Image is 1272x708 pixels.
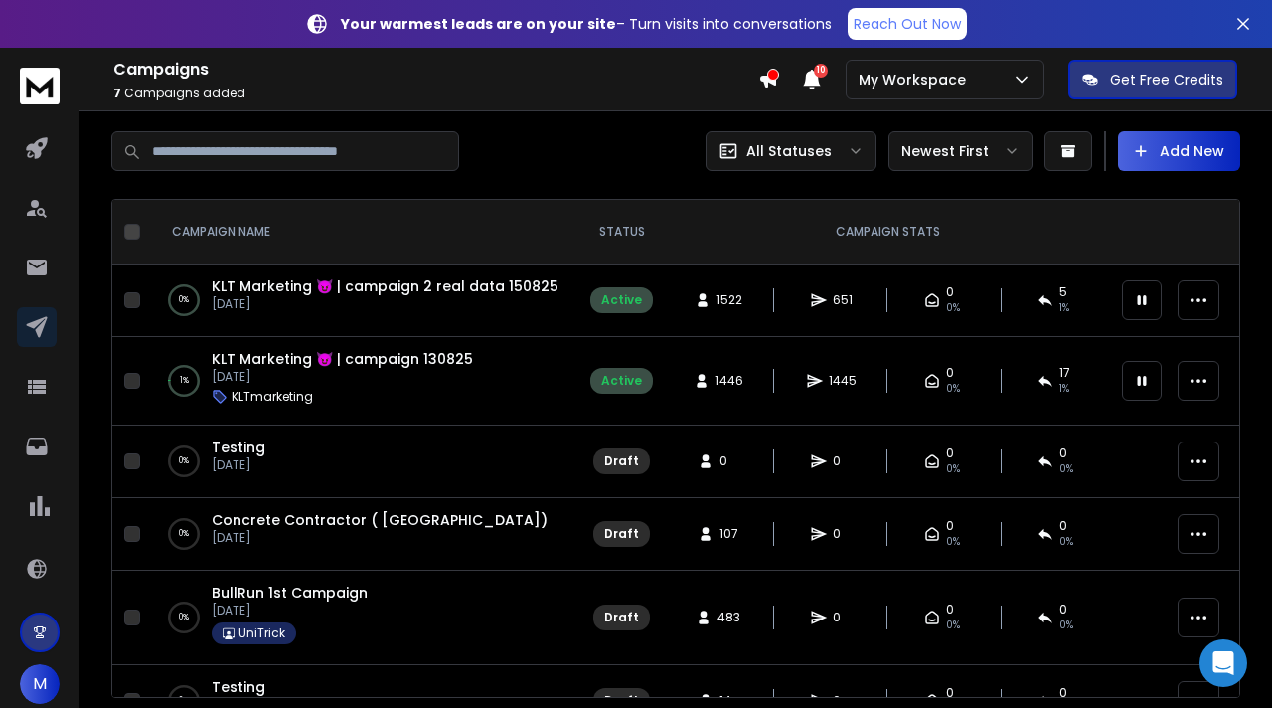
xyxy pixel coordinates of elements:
span: 1446 [715,373,743,389]
th: CAMPAIGN STATS [665,200,1110,265]
span: 0 [946,445,954,461]
p: All Statuses [746,141,832,161]
td: 0%Concrete Contractor ( [GEOGRAPHIC_DATA])[DATE] [148,498,578,571]
span: 0 [946,602,954,618]
p: 0 % [179,608,189,627]
span: 0% [946,300,960,316]
p: 1 % [180,371,189,391]
span: 0 [833,610,853,625]
span: 0 [833,526,853,542]
span: 5 [1059,284,1067,300]
a: Testing [212,438,265,457]
td: 0%BullRun 1st Campaign[DATE]UniTrick [148,571,578,665]
p: – Turn visits into conversations [341,14,832,34]
a: Testing [212,677,265,697]
p: 0 % [179,290,189,310]
p: [DATE] [212,603,368,619]
span: 0 [833,453,853,469]
div: Draft [604,610,639,625]
p: My Workspace [859,70,974,89]
span: 0% [1059,618,1073,633]
a: KLT Marketing 😈 | campaign 2 real data 150825 [212,276,558,296]
p: [DATE] [212,369,473,385]
td: 0%Testing[DATE] [148,426,578,498]
button: Add New [1118,131,1240,171]
span: 107 [719,526,739,542]
button: M [20,664,60,704]
span: 0 [946,685,954,701]
div: Open Intercom Messenger [1199,639,1247,687]
span: 0 [719,453,739,469]
span: 1445 [829,373,857,389]
img: logo [20,68,60,104]
span: 0 [1059,445,1067,461]
td: 0%KLT Marketing 😈 | campaign 2 real data 150825[DATE] [148,265,578,337]
th: CAMPAIGN NAME [148,200,578,265]
span: 0% [946,618,960,633]
span: 0 [1059,602,1067,618]
p: Get Free Credits [1110,70,1223,89]
p: 0 % [179,451,189,471]
span: 651 [833,292,853,308]
a: KLT Marketing 😈 | campaign 130825 [212,349,473,369]
span: 7 [113,85,121,101]
p: 0 % [179,524,189,544]
p: [DATE] [212,296,558,312]
a: Concrete Contractor ( [GEOGRAPHIC_DATA]) [212,510,548,530]
a: Reach Out Now [848,8,967,40]
div: Active [601,373,642,389]
td: 1%KLT Marketing 😈 | campaign 130825[DATE]KLTmarketing [148,337,578,426]
a: BullRun 1st Campaign [212,583,368,603]
span: 1 % [1059,381,1069,397]
p: Reach Out Now [854,14,961,34]
span: 0% [1059,461,1073,477]
div: Draft [604,453,639,469]
span: 0% [946,381,960,397]
p: [DATE] [212,457,265,473]
span: 483 [717,610,740,625]
p: KLTmarketing [232,389,313,405]
span: 17 [1059,365,1070,381]
span: 0% [1059,534,1073,550]
div: Active [601,292,642,308]
span: 1 % [1059,300,1069,316]
th: STATUS [578,200,665,265]
span: 0 [946,518,954,534]
span: 1522 [716,292,742,308]
span: 0 [946,284,954,300]
div: Draft [604,526,639,542]
button: Newest First [888,131,1033,171]
span: 0 [1059,685,1067,701]
span: 0 [1059,518,1067,534]
p: [DATE] [212,530,548,546]
h1: Campaigns [113,58,758,82]
p: UniTrick [238,625,285,641]
span: 0 [946,365,954,381]
p: Campaigns added [113,86,758,101]
strong: Your warmest leads are on your site [341,14,616,34]
span: 0% [946,461,960,477]
span: 10 [814,64,828,78]
span: 0% [946,534,960,550]
button: Get Free Credits [1068,60,1237,99]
